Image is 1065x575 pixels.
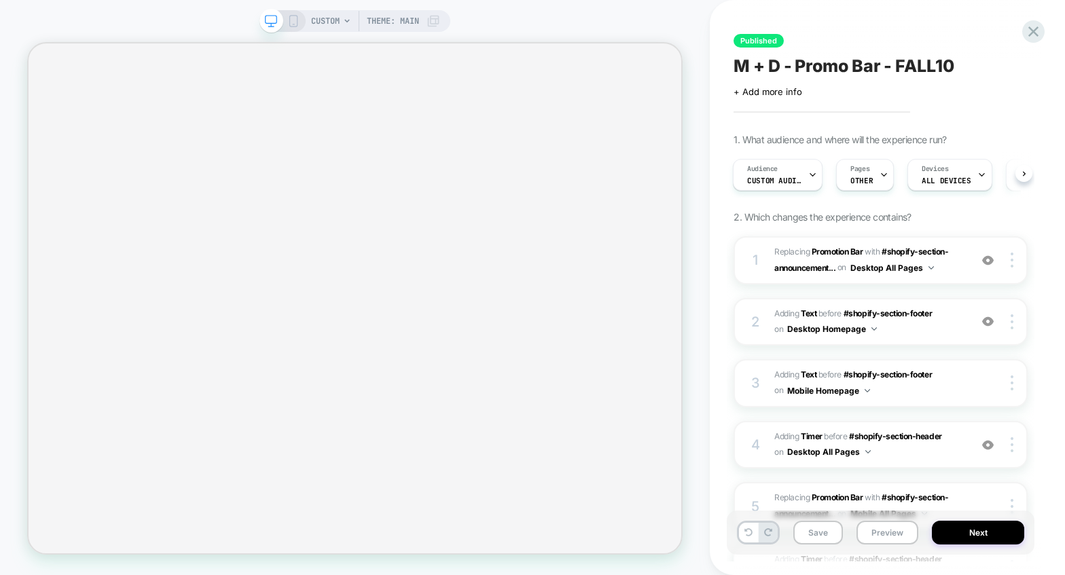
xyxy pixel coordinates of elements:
button: Preview [856,521,918,544]
img: down arrow [865,450,871,453]
img: close [1011,375,1013,390]
span: on [837,260,846,275]
img: close [1011,253,1013,267]
span: OTHER [850,176,873,185]
span: 1. What audience and where will the experience run? [734,134,946,145]
span: on [774,445,783,460]
button: Save [793,521,843,544]
span: CUSTOM [311,10,340,32]
img: crossed eye [982,439,994,451]
span: Pages [850,164,869,174]
b: Promotion Bar [812,246,863,257]
b: Text [801,369,816,379]
img: close [1011,499,1013,514]
button: Mobile All Pages [850,505,927,522]
img: crossed eye [982,316,994,327]
span: WITH [865,246,880,257]
div: 3 [748,371,762,395]
img: down arrow [871,327,877,331]
span: BEFORE [824,431,847,441]
span: on [774,383,783,398]
div: 5 [748,494,762,519]
b: Timer [801,431,823,441]
span: Audience [747,164,778,174]
div: 1 [748,248,762,272]
span: WITH [865,492,880,502]
span: Devices [922,164,948,174]
span: on [774,322,783,337]
img: close [1011,437,1013,452]
span: #shopify-section-footer [844,369,932,379]
span: Theme: MAIN [367,10,419,32]
span: 2. Which changes the experience contains? [734,211,911,223]
span: Adding [774,308,816,318]
span: BEFORE [818,308,842,318]
span: Trigger [1020,164,1047,174]
img: crossed eye [982,255,994,266]
span: #shopify-section-header [849,431,941,441]
span: Adding [774,369,816,379]
button: Mobile Homepage [787,382,870,399]
button: Desktop All Pages [787,443,871,460]
span: Custom Audience [747,176,801,185]
span: + Add more info [734,86,801,97]
span: on [837,506,846,521]
span: #shopify-section-footer [844,308,932,318]
span: M + D - Promo Bar - FALL10 [734,56,954,76]
span: Adding [774,431,822,441]
div: 4 [748,432,762,457]
div: 2 [748,310,762,334]
img: down arrow [928,266,934,270]
b: Promotion Bar [812,492,863,502]
span: ALL DEVICES [922,176,971,185]
span: Published [734,34,784,48]
img: close [1011,314,1013,329]
button: Desktop Homepage [787,320,877,337]
b: Text [801,308,816,318]
img: down arrow [865,389,870,392]
span: Replacing [774,246,863,257]
span: BEFORE [818,369,842,379]
button: Desktop All Pages [850,259,934,276]
span: Replacing [774,492,863,502]
button: Next [932,521,1024,544]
